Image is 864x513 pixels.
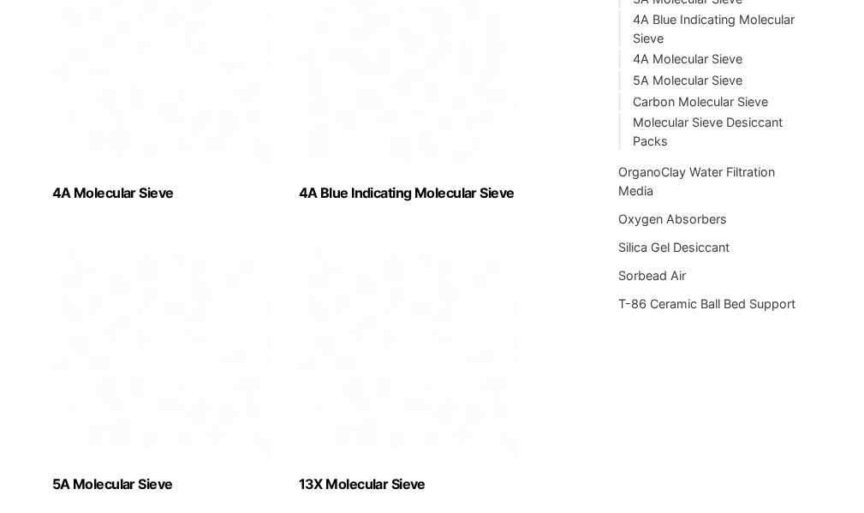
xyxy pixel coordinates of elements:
h2: 13X Molecular Sieve [299,476,518,492]
a: Silica Gel Desiccant [618,240,730,254]
h2: 4A Molecular Sieve [52,185,271,201]
img: 13X Molecular Sieve [299,245,518,459]
a: Sorbead Air [618,268,686,283]
a: Carbon Molecular Sieve [633,94,768,109]
a: Oxygen Absorbers [618,212,727,226]
a: 5A Molecular Sieve [633,73,742,87]
a: T-86 Ceramic Ball Bed Support [618,296,795,311]
a: Visit product category 5A Molecular Sieve [52,245,271,492]
img: 5A Molecular Sieve [52,245,271,459]
a: Molecular Sieve Desiccant Packs [633,115,783,148]
a: 4A Molecular Sieve [633,51,742,66]
a: Visit product category 13X Molecular Sieve [299,245,518,492]
a: 4A Blue Indicating Molecular Sieve [633,12,795,45]
h2: 4A Blue Indicating Molecular Sieve [299,185,518,201]
a: OrganoClay Water Filtration Media [618,164,775,198]
h2: 5A Molecular Sieve [52,476,271,492]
